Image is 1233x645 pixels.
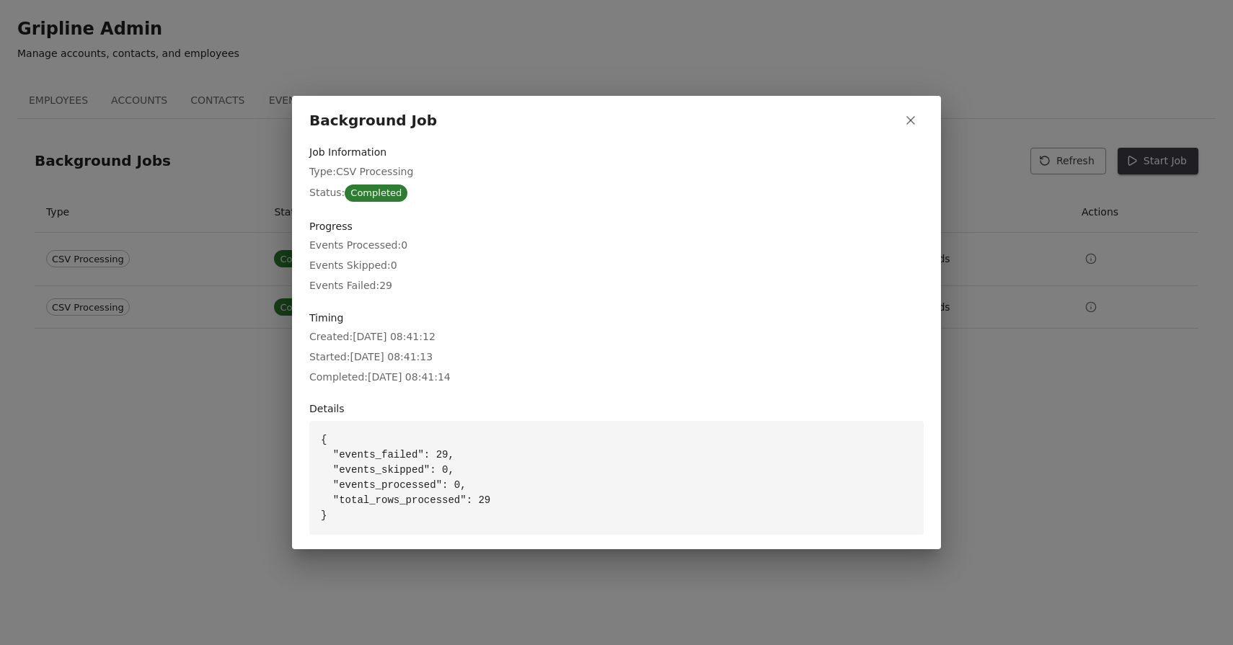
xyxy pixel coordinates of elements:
[309,184,924,202] p: Status:
[309,164,924,179] p: Type: CSV Processing
[309,109,437,132] h6: Background Job
[309,278,924,293] p: Events Failed: 29
[309,219,924,235] h6: Progress
[309,421,924,535] pre: { "events_failed": 29, "events_skipped": 0, "events_processed": 0, "total_rows_processed": 29 }
[309,238,924,252] p: Events Processed: 0
[309,258,924,272] p: Events Skipped: 0
[309,329,924,344] p: Created: [DATE] 08:41:12
[309,401,924,417] h6: Details
[309,370,924,384] p: Completed: [DATE] 08:41:14
[309,311,924,326] h6: Timing
[345,186,407,200] span: Completed
[309,350,924,364] p: Started: [DATE] 08:41:13
[309,145,924,161] h6: Job Information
